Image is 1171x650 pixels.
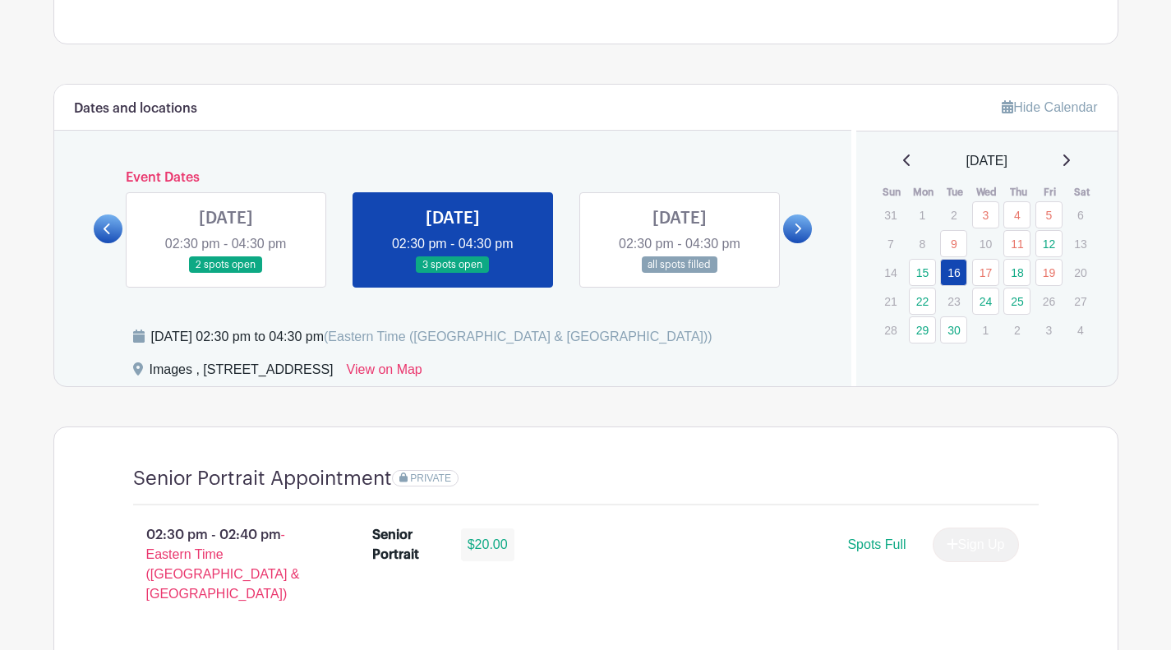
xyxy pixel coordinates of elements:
[940,288,967,314] p: 23
[122,170,784,186] h6: Event Dates
[1003,184,1035,201] th: Thu
[347,360,422,386] a: View on Map
[877,231,904,256] p: 7
[972,288,999,315] a: 24
[972,231,999,256] p: 10
[324,330,712,343] span: (Eastern Time ([GEOGRAPHIC_DATA] & [GEOGRAPHIC_DATA]))
[1035,317,1063,343] p: 3
[151,327,712,347] div: [DATE] 02:30 pm to 04:30 pm
[1067,317,1094,343] p: 4
[133,467,392,491] h4: Senior Portrait Appointment
[107,519,347,611] p: 02:30 pm - 02:40 pm
[909,259,936,286] a: 15
[1035,259,1063,286] a: 19
[876,184,908,201] th: Sun
[74,101,197,117] h6: Dates and locations
[1067,288,1094,314] p: 27
[877,260,904,285] p: 14
[909,288,936,315] a: 22
[877,202,904,228] p: 31
[971,184,1003,201] th: Wed
[909,231,936,256] p: 8
[847,537,906,551] span: Spots Full
[1035,230,1063,257] a: 12
[940,230,967,257] a: 9
[1003,201,1030,228] a: 4
[940,202,967,228] p: 2
[1035,184,1067,201] th: Fri
[909,202,936,228] p: 1
[1002,100,1097,114] a: Hide Calendar
[1067,260,1094,285] p: 20
[1035,201,1063,228] a: 5
[909,316,936,343] a: 29
[908,184,940,201] th: Mon
[410,473,451,484] span: PRIVATE
[939,184,971,201] th: Tue
[1035,288,1063,314] p: 26
[1003,317,1030,343] p: 2
[940,259,967,286] a: 16
[1003,288,1030,315] a: 25
[1067,202,1094,228] p: 6
[1003,259,1030,286] a: 18
[1003,230,1030,257] a: 11
[146,528,300,601] span: - Eastern Time ([GEOGRAPHIC_DATA] & [GEOGRAPHIC_DATA])
[1066,184,1098,201] th: Sat
[877,288,904,314] p: 21
[972,201,999,228] a: 3
[972,317,999,343] p: 1
[372,525,441,565] div: Senior Portrait
[940,316,967,343] a: 30
[972,259,999,286] a: 17
[1067,231,1094,256] p: 13
[150,360,334,386] div: Images , [STREET_ADDRESS]
[877,317,904,343] p: 28
[966,151,1007,171] span: [DATE]
[461,528,514,561] div: $20.00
